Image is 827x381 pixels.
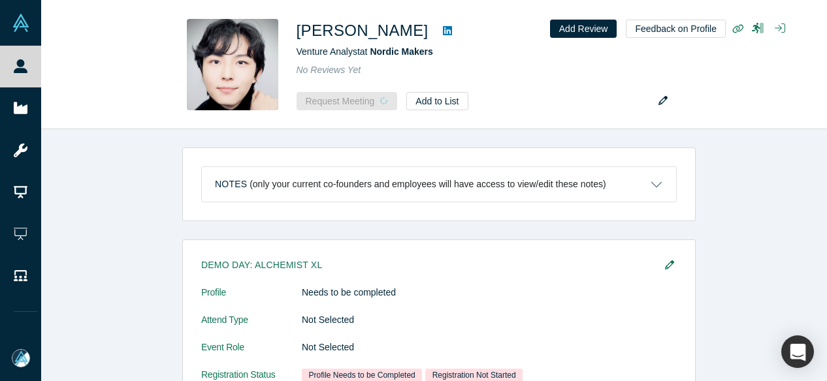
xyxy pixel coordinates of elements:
button: Feedback on Profile [626,20,726,38]
span: Venture Analyst at [297,46,433,57]
img: Edwin Cheon's Profile Image [187,19,278,110]
button: Notes (only your current co-founders and employees will have access to view/edit these notes) [202,167,676,202]
dd: Not Selected [302,313,677,327]
dd: Needs to be completed [302,286,677,299]
h3: Demo Day: Alchemist XL [201,258,658,272]
button: Add to List [406,92,468,110]
dt: Profile [201,286,302,313]
dd: Not Selected [302,341,677,354]
h3: Notes [215,177,247,191]
a: Nordic Makers [370,46,432,57]
button: Add Review [550,20,617,38]
span: No Reviews Yet [297,65,361,75]
button: Request Meeting [297,92,398,110]
dt: Event Role [201,341,302,368]
h1: [PERSON_NAME] [297,19,429,42]
img: Mia Scott's Account [12,349,30,367]
img: Alchemist Vault Logo [12,14,30,32]
p: (only your current co-founders and employees will have access to view/edit these notes) [250,179,606,190]
dt: Attend Type [201,313,302,341]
